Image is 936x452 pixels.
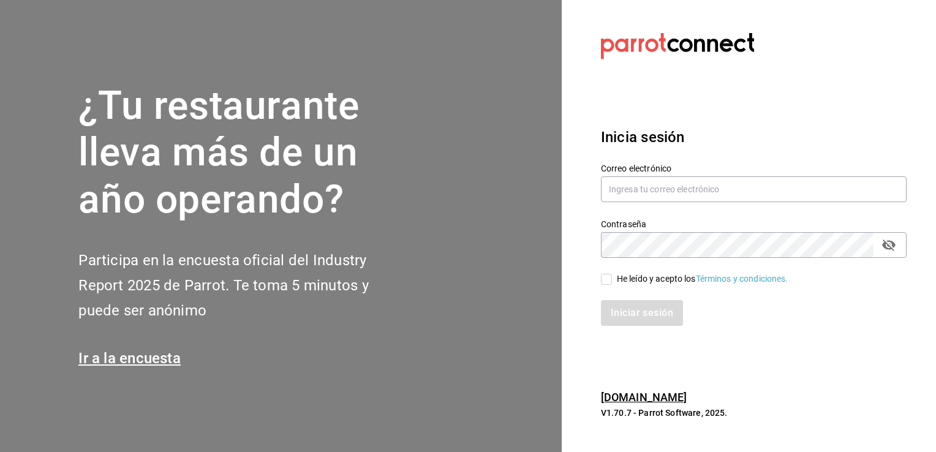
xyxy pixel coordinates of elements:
[78,350,181,367] a: Ir a la encuesta
[696,274,788,284] a: Términos y condiciones.
[617,273,788,285] div: He leído y acepto los
[601,126,907,148] h3: Inicia sesión
[78,83,409,224] h1: ¿Tu restaurante lleva más de un año operando?
[601,219,907,228] label: Contraseña
[878,235,899,255] button: passwordField
[601,407,907,419] p: V1.70.7 - Parrot Software, 2025.
[78,248,409,323] h2: Participa en la encuesta oficial del Industry Report 2025 de Parrot. Te toma 5 minutos y puede se...
[601,176,907,202] input: Ingresa tu correo electrónico
[601,164,907,172] label: Correo electrónico
[601,391,687,404] a: [DOMAIN_NAME]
